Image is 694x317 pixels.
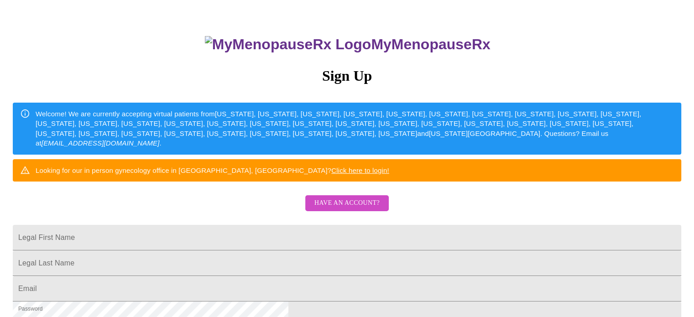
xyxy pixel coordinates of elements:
[13,68,681,84] h3: Sign Up
[14,36,682,53] h3: MyMenopauseRx
[42,139,160,147] em: [EMAIL_ADDRESS][DOMAIN_NAME]
[305,195,389,211] button: Have an account?
[205,36,371,53] img: MyMenopauseRx Logo
[36,105,674,152] div: Welcome! We are currently accepting virtual patients from [US_STATE], [US_STATE], [US_STATE], [US...
[314,197,380,209] span: Have an account?
[303,205,391,213] a: Have an account?
[36,162,389,179] div: Looking for our in person gynecology office in [GEOGRAPHIC_DATA], [GEOGRAPHIC_DATA]?
[331,166,389,174] a: Click here to login!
